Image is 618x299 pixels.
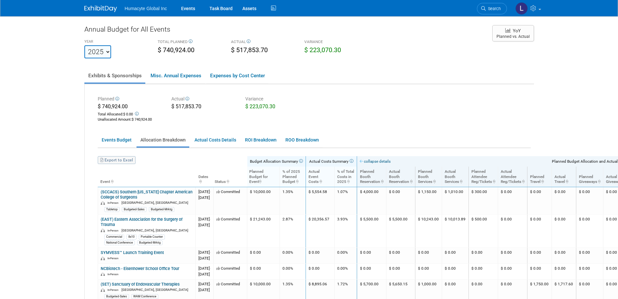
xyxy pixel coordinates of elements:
[122,288,188,292] span: [GEOGRAPHIC_DATA], [GEOGRAPHIC_DATA]
[247,167,280,187] th: Planned Budget for Event : activate to sort column ascending
[357,263,386,279] td: $ 0.00
[468,248,498,263] td: $ 0.00
[122,207,147,212] div: Budgeted-Sales
[171,96,236,103] div: Actual
[247,187,280,215] td: $ 10,000.00
[337,282,348,286] span: 1.72%
[304,46,341,54] span: $ 223,070.30
[282,266,293,271] span: 0.00%
[576,167,603,187] th: PlannedGiveaways: activate to sort column ascending
[101,229,105,232] img: In-Person Event
[108,201,121,204] span: In-Person
[513,28,521,33] span: YoY
[198,250,211,255] span: [DATE]
[357,215,386,248] td: $ 5,500.00
[306,215,334,248] td: $ 20,356.57
[552,167,576,187] th: ActualTravel: activate to sort column ascending
[415,248,442,263] td: $ 0.00
[101,273,105,276] img: In-Person Event
[198,282,211,286] span: [DATE]
[206,69,268,82] a: Expenses by Cost Center
[241,134,280,146] a: ROI Breakdown
[576,263,603,279] td: $ 0.00
[282,250,293,255] span: 0.00%
[213,215,247,248] td: Committed
[515,2,528,15] img: Linda Hamilton
[84,6,117,12] img: ExhibitDay
[306,156,357,167] th: Actual Costs Summary
[442,263,468,279] td: $ 0.00
[498,215,527,248] td: $ 0.00
[552,215,576,248] td: $ 0.00
[527,187,552,215] td: $ 0.00
[527,248,552,263] td: $ 0.00
[442,187,468,215] td: $ 1,010.00
[337,189,348,194] span: 1.07%
[247,215,280,248] td: $ 21,243.00
[468,167,498,187] th: PlannedAttendeeReg/Tickets: activate to sort column ascending
[576,187,603,215] td: $ 0.00
[282,282,293,286] span: 1.35%
[306,167,334,187] th: ActualEventCosts: activate to sort column ascending
[132,117,152,122] span: $ 740,924.00
[171,103,236,112] div: $ 517,853.70
[468,187,498,215] td: $ 300.00
[415,263,442,279] td: $ 0.00
[147,69,205,82] a: Misc. Annual Expenses
[104,240,135,245] div: National Conference
[125,6,167,11] span: Humacyte Global Inc
[280,167,306,187] th: % of 2025PlannedBudget: activate to sort column ascending
[101,282,180,287] a: (SET) Sanctuary of Endovascular Therapies
[245,103,275,110] span: $ 223,070.30
[386,215,415,248] td: $ 5,500.00
[98,103,128,110] span: $ 740,924.00
[101,250,164,255] a: SYMVESS™ Launch Training Event
[108,288,121,292] span: In-Person
[552,248,576,263] td: $ 0.00
[486,6,501,11] span: Search
[104,294,129,299] div: Budgeted-Sales
[576,248,603,263] td: $ 0.00
[84,69,145,82] a: Exhibits & Sponsorships
[442,215,468,248] td: $ 10,013.89
[101,189,193,200] a: (SCCACS) Southern [US_STATE] Chapter American College of Surgeons
[98,111,162,117] div: Total Allocated:
[337,250,348,255] span: 0.00%
[101,201,105,205] img: In-Person Event
[123,112,133,116] span: $ 0.00
[213,263,247,279] td: Committed
[101,257,105,260] img: In-Person Event
[306,187,334,215] td: $ 5,554.58
[126,234,137,239] div: 8x10
[210,189,211,194] span: -
[101,266,179,271] a: NCBiotech - Eisenhower School Office Tour
[498,187,527,215] td: $ 0.00
[282,189,293,194] span: 1.35%
[334,167,357,187] th: % of TotalCosts in2025: activate to sort column ascending
[552,187,576,215] td: $ 0.00
[198,189,211,194] span: [DATE]
[552,263,576,279] td: $ 0.00
[149,207,174,212] div: Budgeted-Mrktg
[281,134,323,146] a: ROO Breakdown
[306,248,334,263] td: $ 0.00
[101,217,182,227] a: (EAST) Eastern Association for the Surgery of Trauma
[101,288,105,292] img: In-Person Event
[158,39,221,46] div: TOTAL PLANNED
[139,234,165,239] div: Portable Counter
[415,167,442,187] th: PlannedBoothServices: activate to sort column ascending
[231,39,295,46] div: ACTUAL
[492,25,534,41] button: YoY Planned vs. Actual
[304,39,368,46] div: VARIANCE
[527,263,552,279] td: $ 0.00
[357,187,386,215] td: $ 4,000.00
[477,3,507,14] a: Search
[198,288,210,292] span: [DATE]
[231,46,268,54] span: $ 517,853.70
[576,215,603,248] td: $ 0.00
[527,167,552,187] th: PlannedTravel: activate to sort column ascending
[98,117,162,122] div: :
[98,156,136,164] a: Export to Excel
[415,215,442,248] td: $ 10,243.00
